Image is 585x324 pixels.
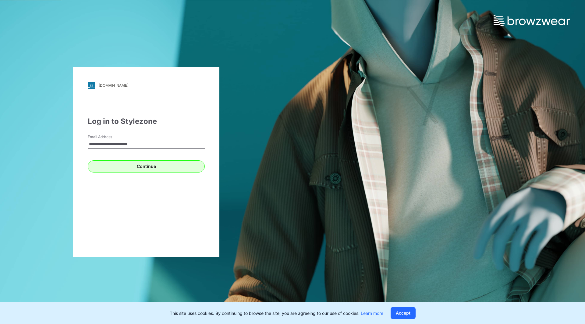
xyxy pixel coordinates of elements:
[361,311,383,316] a: Learn more
[170,310,383,316] p: This site uses cookies. By continuing to browse the site, you are agreeing to our use of cookies.
[494,15,570,26] img: browzwear-logo.73288ffb.svg
[88,134,130,140] label: Email Address
[391,307,416,319] button: Accept
[88,160,205,172] button: Continue
[88,82,205,89] a: [DOMAIN_NAME]
[88,82,95,89] img: svg+xml;base64,PHN2ZyB3aWR0aD0iMjgiIGhlaWdodD0iMjgiIHZpZXdCb3g9IjAgMCAyOCAyOCIgZmlsbD0ibm9uZSIgeG...
[88,116,205,127] div: Log in to Stylezone
[99,83,128,88] div: [DOMAIN_NAME]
